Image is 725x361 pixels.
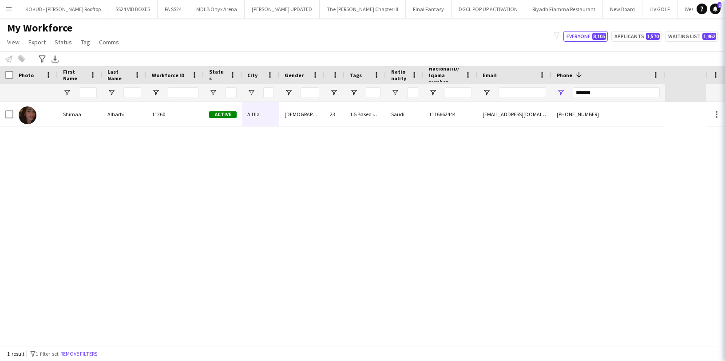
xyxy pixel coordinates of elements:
input: Nationality Filter Input [407,87,418,98]
div: [DEMOGRAPHIC_DATA] [279,102,325,126]
input: Email Filter Input [499,87,546,98]
span: Active [209,111,237,118]
span: My Workforce [7,21,72,35]
span: Workforce ID [152,72,185,78]
input: Status Filter Input [225,87,237,98]
button: DGCL POP UP ACTIVATION [452,0,525,18]
span: 1,462 [702,33,716,40]
span: 8,105 [592,33,606,40]
div: [EMAIL_ADDRESS][DOMAIN_NAME] [477,102,551,126]
a: Tag [77,36,94,48]
span: Gender [285,72,304,78]
div: 1.5 Based in [GEOGRAPHIC_DATA], 2.3 English Level = 3/3 Excellent , Presentable A [345,102,386,126]
span: 1,570 [646,33,660,40]
a: Export [25,36,49,48]
button: Waiting list1,462 [665,31,718,42]
button: The [PERSON_NAME] Chapter III [320,0,406,18]
button: Remove filters [59,349,99,359]
span: City [247,72,258,78]
button: Open Filter Menu [330,89,338,97]
button: SS24 VIB BOXES [108,0,158,18]
input: Tags Filter Input [366,87,380,98]
a: View [4,36,23,48]
span: View [7,38,20,46]
span: 1 filter set [36,350,59,357]
button: [PERSON_NAME] UPDATED [245,0,320,18]
span: Comms [99,38,119,46]
button: Open Filter Menu [209,89,217,97]
button: Open Filter Menu [557,89,565,97]
input: First Name Filter Input [79,87,97,98]
span: First Name [63,68,86,82]
button: Final Fantasy [406,0,452,18]
input: Gender Filter Input [301,87,319,98]
button: KOKUB - [PERSON_NAME] Rooftop [18,0,108,18]
button: Open Filter Menu [247,89,255,97]
app-action-btn: Export XLSX [50,54,60,64]
button: PA SS24 [158,0,189,18]
span: 1116662444 [429,111,456,118]
button: LIV GOLF [642,0,677,18]
span: Nationality [391,68,408,82]
input: Workforce ID Filter Input [168,87,198,98]
div: Shimaa [58,102,102,126]
input: National ID/ Iqama number Filter Input [445,87,472,98]
span: Tags [350,72,362,78]
div: Alharbi [102,102,147,126]
button: Open Filter Menu [350,89,358,97]
button: Open Filter Menu [152,89,160,97]
span: National ID/ Iqama number [429,65,461,85]
a: 2 [710,4,721,14]
button: New Board [603,0,642,18]
button: Open Filter Menu [391,89,399,97]
app-action-btn: Advanced filters [37,54,48,64]
button: Open Filter Menu [285,89,293,97]
span: Photo [19,72,34,78]
img: Shimaa Alharbi [19,106,36,124]
div: Saudi [386,102,424,126]
button: Applicants1,570 [611,31,662,42]
div: 23 [325,102,345,126]
button: Open Filter Menu [483,89,491,97]
button: Riyadh Fiamma Restaurant [525,0,603,18]
span: Status [209,68,226,82]
input: Phone Filter Input [573,87,660,98]
div: [PHONE_NUMBER] [551,102,665,126]
input: City Filter Input [263,87,274,98]
span: Phone [557,72,572,78]
input: Last Name Filter Input [123,87,141,98]
button: MDLB Onyx Arena [189,0,245,18]
a: Comms [95,36,123,48]
span: Tag [81,38,90,46]
span: 2 [717,2,721,8]
button: Everyone8,105 [563,31,608,42]
button: Open Filter Menu [429,89,437,97]
span: Status [55,38,72,46]
button: Open Filter Menu [63,89,71,97]
a: Status [51,36,75,48]
span: Export [28,38,46,46]
button: Open Filter Menu [107,89,115,97]
div: 11260 [147,102,204,126]
div: AlUla [242,102,279,126]
span: Email [483,72,497,78]
span: Last Name [107,68,131,82]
